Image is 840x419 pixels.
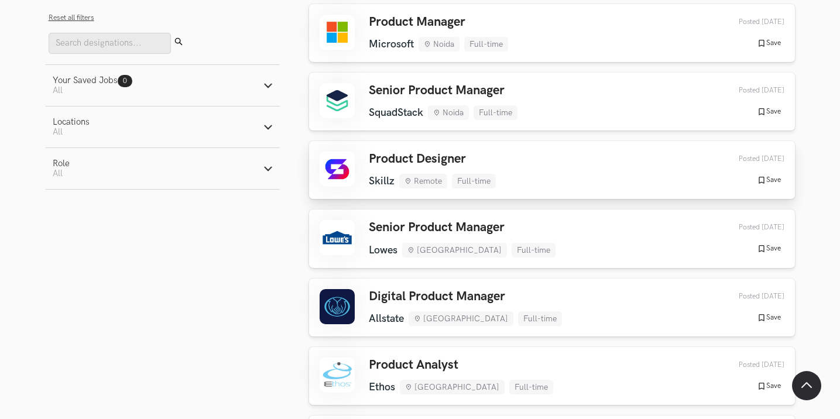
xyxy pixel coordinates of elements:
[711,86,784,95] div: 19th Sep
[402,243,507,257] li: [GEOGRAPHIC_DATA]
[753,175,784,186] button: Save
[309,209,795,267] a: Senior Product Manager Lowes [GEOGRAPHIC_DATA] Full-time Posted [DATE] Save
[464,37,508,51] li: Full-time
[711,223,784,232] div: 18th Sep
[711,154,784,163] div: 18th Sep
[399,174,447,188] li: Remote
[409,311,513,326] li: [GEOGRAPHIC_DATA]
[369,15,508,30] h3: Product Manager
[309,279,795,336] a: Digital Product Manager Allstate [GEOGRAPHIC_DATA] Full-time Posted [DATE] Save
[309,73,795,130] a: Senior Product Manager SquadStack Noida Full-time Posted [DATE] Save
[46,148,280,189] button: RoleAll
[309,4,795,62] a: Product Manager Microsoft Noida Full-time Posted [DATE] Save
[49,33,171,54] input: Search
[474,105,517,120] li: Full-time
[518,311,562,326] li: Full-time
[46,65,280,106] button: Your Saved Jobs0 All
[428,105,469,120] li: Noida
[419,37,460,51] li: Noida
[53,75,132,85] div: Your Saved Jobs
[452,174,496,188] li: Full-time
[53,85,63,95] span: All
[711,360,784,369] div: 17th Sep
[369,289,562,304] h3: Digital Product Manager
[753,243,784,254] button: Save
[369,220,556,235] h3: Senior Product Manager
[369,244,397,256] li: Lowes
[369,175,395,187] li: Skillz
[369,312,404,325] li: Allstate
[46,107,280,147] button: LocationsAll
[369,358,553,373] h3: Product Analyst
[369,107,423,119] li: SquadStack
[369,152,496,167] h3: Product Designer
[753,107,784,117] button: Save
[753,381,784,391] button: Save
[509,380,553,394] li: Full-time
[49,13,94,22] button: Reset all filters
[309,141,795,199] a: Product Designer Skillz Remote Full-time Posted [DATE] Save
[309,347,795,405] a: Product Analyst Ethos [GEOGRAPHIC_DATA] Full-time Posted [DATE] Save
[53,127,63,137] span: All
[711,292,784,301] div: 17th Sep
[369,38,414,50] li: Microsoft
[53,159,70,169] div: Role
[753,38,784,49] button: Save
[369,83,517,98] h3: Senior Product Manager
[512,243,556,257] li: Full-time
[53,169,63,178] span: All
[53,117,90,127] div: Locations
[711,18,784,26] div: 19th Sep
[400,380,505,394] li: [GEOGRAPHIC_DATA]
[369,381,395,393] li: Ethos
[123,77,127,85] span: 0
[753,312,784,323] button: Save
